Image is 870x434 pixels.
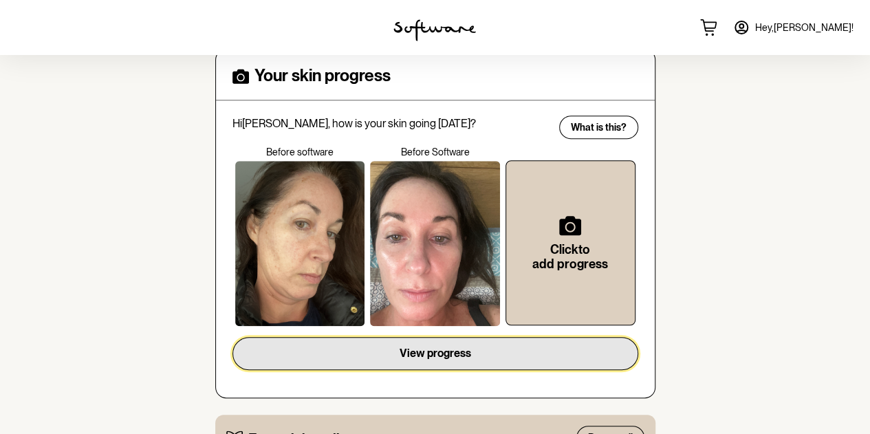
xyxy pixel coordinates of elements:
img: software logo [393,19,476,41]
h6: Click to add progress [528,242,613,272]
span: Hey, [PERSON_NAME] ! [755,22,853,34]
p: Before software [232,147,368,158]
a: Hey,[PERSON_NAME]! [725,11,862,44]
button: What is this? [559,116,638,139]
span: What is this? [571,122,627,133]
span: View progress [400,347,471,360]
p: Before Software [367,147,503,158]
h4: Your skin progress [254,66,391,86]
p: Hi [PERSON_NAME] , how is your skin going [DATE]? [232,117,550,130]
button: View progress [232,337,638,370]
